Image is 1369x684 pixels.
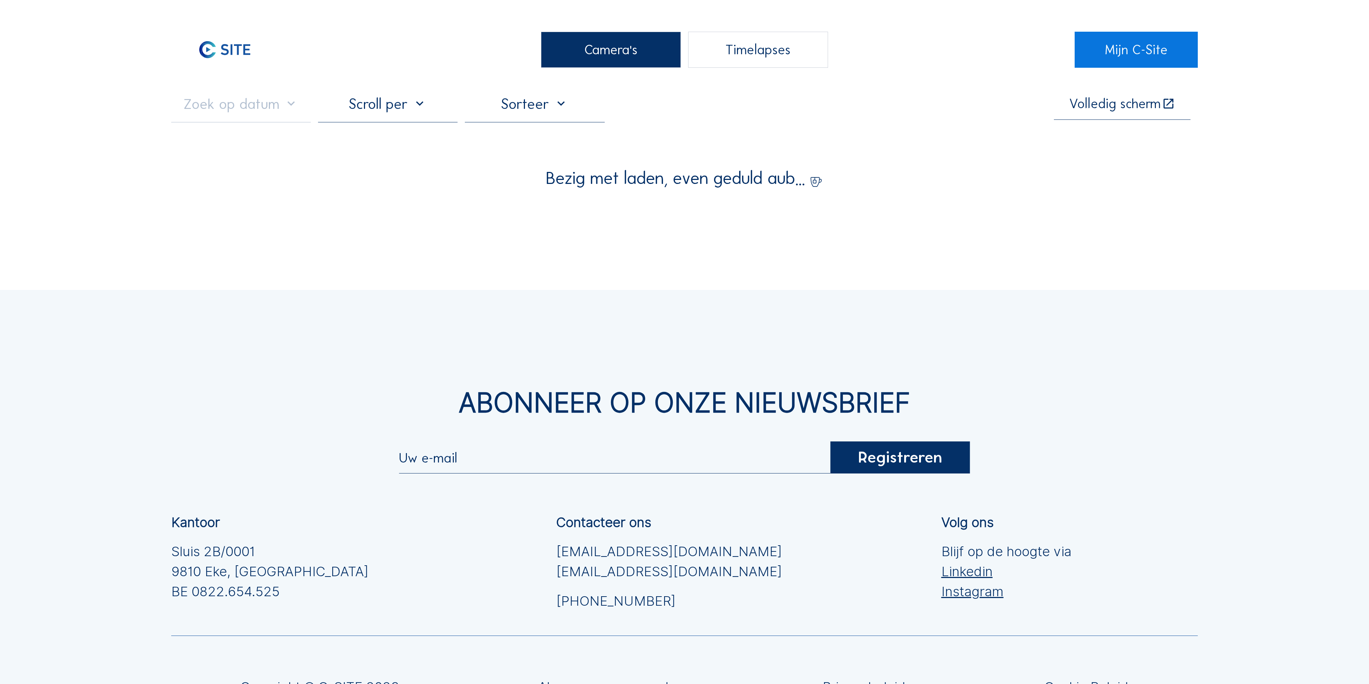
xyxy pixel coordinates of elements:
[1069,97,1161,111] div: Volledig scherm
[941,562,1071,582] a: Linkedin
[546,170,805,187] span: Bezig met laden, even geduld aub...
[1075,32,1198,68] a: Mijn C-Site
[171,389,1198,416] div: Abonneer op onze nieuwsbrief
[941,542,1071,602] div: Blijf op de hoogte via
[941,516,994,529] div: Volg ons
[171,542,369,602] div: Sluis 2B/0001 9810 Eke, [GEOGRAPHIC_DATA] BE 0822.654.525
[171,95,311,113] input: Zoek op datum 󰅀
[541,32,680,68] div: Camera's
[556,591,782,611] a: [PHONE_NUMBER]
[556,516,651,529] div: Contacteer ons
[171,516,220,529] div: Kantoor
[171,32,279,68] img: C-SITE Logo
[171,32,294,68] a: C-SITE Logo
[556,542,782,562] a: [EMAIL_ADDRESS][DOMAIN_NAME]
[556,562,782,582] a: [EMAIL_ADDRESS][DOMAIN_NAME]
[688,32,828,68] div: Timelapses
[399,452,830,464] input: Uw e-mail
[941,582,1071,602] a: Instagram
[830,441,970,473] div: Registreren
